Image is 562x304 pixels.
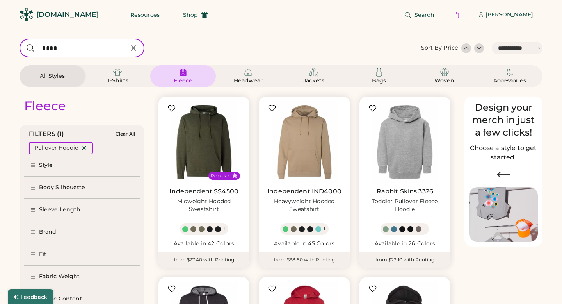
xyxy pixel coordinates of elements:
[377,188,434,195] a: Rabbit Skins 3326
[163,198,245,213] div: Midweight Hooded Sweatshirt
[364,198,446,213] div: Toddler Pullover Fleece Hoodie
[39,161,53,169] div: Style
[486,11,533,19] div: [PERSON_NAME]
[492,77,527,85] div: Accessories
[469,101,538,139] div: Design your merch in just a few clicks!
[423,225,427,233] div: +
[113,68,122,77] img: T-Shirts Icon
[34,144,78,152] div: Pullover Hoodie
[296,77,331,85] div: Jackets
[359,252,450,268] div: from $22.10 with Printing
[39,295,82,303] div: Fabric Content
[267,188,341,195] a: Independent IND4000
[244,68,253,77] img: Headwear Icon
[440,68,449,77] img: Woven Icon
[263,240,345,248] div: Available in 45 Colors
[263,101,345,183] img: Independent Trading Co. IND4000 Heavyweight Hooded Sweatshirt
[178,68,188,77] img: Fleece Icon
[116,131,135,137] div: Clear All
[100,77,135,85] div: T-Shirts
[427,77,462,85] div: Woven
[361,77,397,85] div: Bags
[39,228,57,236] div: Brand
[20,8,33,21] img: Rendered Logo - Screens
[169,188,238,195] a: Independent SS4500
[232,173,238,179] button: Popular Style
[395,7,444,23] button: Search
[39,273,80,281] div: Fabric Weight
[29,129,64,139] div: FILTERS (1)
[231,77,266,85] div: Headwear
[35,72,70,80] div: All Styles
[263,198,345,213] div: Heavyweight Hooded Sweatshirt
[211,173,229,179] div: Popular
[259,252,350,268] div: from $38.80 with Printing
[163,240,245,248] div: Available in 42 Colors
[163,101,245,183] img: Independent Trading Co. SS4500 Midweight Hooded Sweatshirt
[421,44,458,52] div: Sort By Price
[158,252,249,268] div: from $27.40 with Printing
[165,77,201,85] div: Fleece
[39,184,85,191] div: Body Silhouette
[364,101,446,183] img: Rabbit Skins 3326 Toddler Pullover Fleece Hoodie
[469,143,538,162] h2: Choose a style to get started.
[364,240,446,248] div: Available in 26 Colors
[39,250,46,258] div: Fit
[222,225,226,233] div: +
[505,68,514,77] img: Accessories Icon
[323,225,326,233] div: +
[183,12,198,18] span: Shop
[39,206,80,214] div: Sleeve Length
[36,10,99,20] div: [DOMAIN_NAME]
[121,7,169,23] button: Resources
[469,187,538,242] img: Image of Lisa Congdon Eye Print on T-Shirt and Hat
[525,269,558,302] iframe: Front Chat
[374,68,384,77] img: Bags Icon
[414,12,434,18] span: Search
[24,98,66,114] div: Fleece
[309,68,318,77] img: Jackets Icon
[174,7,217,23] button: Shop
